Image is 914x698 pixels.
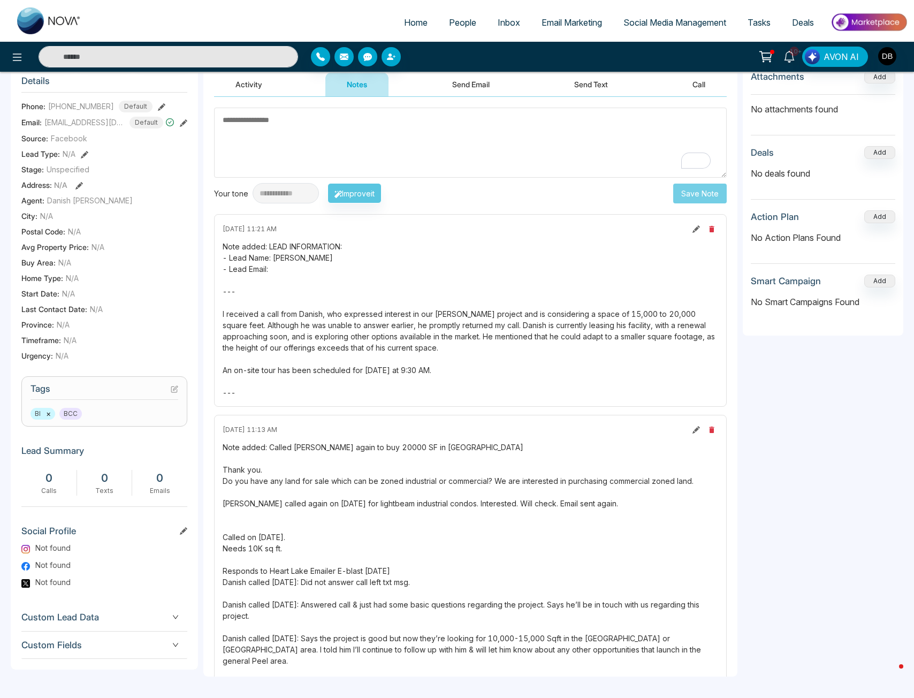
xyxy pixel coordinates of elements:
span: N/A [63,148,75,160]
span: Custom Fields [21,638,187,653]
span: Avg Property Price : [21,241,89,253]
button: Add [864,71,895,84]
span: Facebook [51,133,87,144]
span: N/A [62,288,75,299]
span: Phone: [21,101,45,112]
span: Postal Code : [21,226,65,237]
span: 10+ [789,47,799,56]
span: Last Contact Date : [21,304,87,315]
span: Tasks [748,17,771,28]
div: Texts [82,486,127,496]
span: Stage: [21,164,44,175]
span: Inbox [498,17,520,28]
a: Email Marketing [531,12,613,33]
span: Deals [792,17,814,28]
span: N/A [66,272,79,284]
a: Inbox [487,12,531,33]
span: Default [119,101,153,112]
span: N/A [54,180,67,189]
h3: Details [21,75,187,92]
span: Home Type : [21,272,63,284]
span: N/A [40,210,53,222]
span: N/A [92,241,104,253]
span: N/A [57,319,70,330]
span: N/A [64,335,77,346]
span: N/A [58,257,71,268]
button: Send Email [431,72,511,96]
span: Home [404,17,428,28]
span: Urgency : [21,350,53,361]
h3: Social Profile [21,526,187,542]
span: Source: [21,133,48,144]
img: Instagram Logo [21,545,30,553]
button: AVON AI [802,47,868,67]
h3: Smart Campaign [751,276,821,286]
span: Email Marketing [542,17,602,28]
a: Deals [781,12,825,33]
img: User Avatar [878,47,896,65]
button: × [46,409,51,419]
p: No attachments found [751,95,895,116]
div: 0 [138,470,182,486]
span: Social Media Management [623,17,726,28]
button: Add [864,146,895,159]
span: [EMAIL_ADDRESS][DOMAIN_NAME] [44,117,125,128]
span: Timeframe : [21,335,61,346]
textarea: To enrich screen reader interactions, please activate Accessibility in Grammarly extension settings [214,108,727,178]
span: Not found [35,576,71,588]
button: Add [864,275,895,287]
button: Notes [325,72,389,96]
h3: Attachments [751,71,804,82]
span: Province : [21,319,54,330]
span: Email: [21,117,42,128]
span: Custom Lead Data [21,610,187,625]
span: down [172,614,179,620]
a: Home [393,12,438,33]
button: Call [671,72,727,96]
h3: Lead Summary [21,445,187,461]
div: Your tone [214,188,253,199]
h3: Tags [31,383,178,400]
img: Lead Flow [805,49,820,64]
div: 0 [27,470,71,486]
span: down [172,642,179,648]
button: Activity [214,72,284,96]
span: City : [21,210,37,222]
span: N/A [90,304,103,315]
button: Send Text [553,72,629,96]
img: Facebook Logo [21,562,30,571]
p: No Action Plans Found [751,231,895,244]
span: BI [31,408,55,420]
a: 10+ [776,47,802,65]
p: No deals found [751,167,895,180]
div: Note added: LEAD INFORMATION: - Lead Name: [PERSON_NAME] - Lead Email: --- I received a call from... [223,241,718,398]
iframe: Intercom live chat [878,662,903,687]
span: Address: [21,179,67,191]
span: Danish [PERSON_NAME] [47,195,133,206]
img: Twitter Logo [21,579,30,588]
span: Lead Type: [21,148,60,160]
span: Buy Area : [21,257,56,268]
span: [PHONE_NUMBER] [48,101,114,112]
div: 0 [82,470,127,486]
span: Agent: [21,195,44,206]
a: Tasks [737,12,781,33]
span: [DATE] 11:21 AM [223,224,277,234]
span: BCC [59,408,82,420]
span: People [449,17,476,28]
div: Calls [27,486,71,496]
div: Emails [138,486,182,496]
button: Add [864,210,895,223]
a: Social Media Management [613,12,737,33]
a: People [438,12,487,33]
span: Unspecified [47,164,89,175]
p: No Smart Campaigns Found [751,295,895,308]
h3: Deals [751,147,774,158]
span: N/A [68,226,81,237]
img: Nova CRM Logo [17,7,81,34]
span: Add [864,72,895,81]
h3: Action Plan [751,211,799,222]
span: [DATE] 11:13 AM [223,425,277,435]
img: Market-place.gif [830,10,908,34]
span: Not found [35,542,71,553]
